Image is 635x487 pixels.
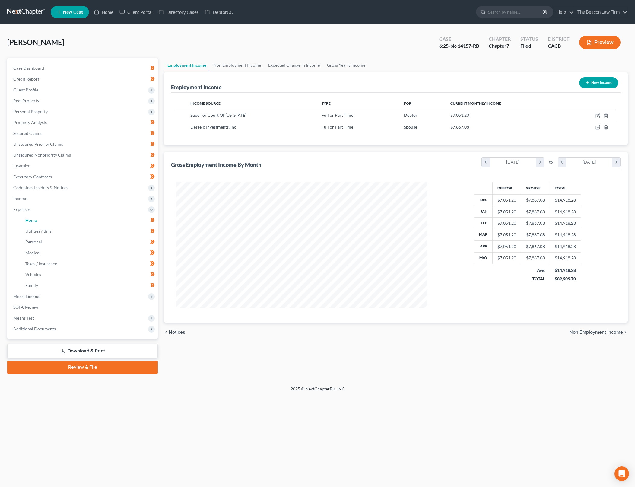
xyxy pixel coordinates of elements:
[474,252,493,264] th: May
[488,6,543,18] input: Search by name...
[8,74,158,84] a: Credit Report
[13,174,52,179] span: Executory Contracts
[550,252,581,264] td: $14,918.28
[404,124,417,129] span: Spouse
[450,101,501,106] span: Current Monthly Income
[13,120,47,125] span: Property Analysis
[146,386,490,397] div: 2025 © NextChapterBK, INC
[526,232,545,238] div: $7,867.08
[21,237,158,247] a: Personal
[520,43,538,49] div: Filed
[450,113,469,118] span: $7,051.20
[13,294,40,299] span: Miscellaneous
[526,267,545,273] div: Avg.
[550,218,581,229] td: $14,918.28
[548,43,570,49] div: CACB
[474,241,493,252] th: Apr
[13,142,63,147] span: Unsecured Priority Claims
[164,58,210,72] a: Employment Income
[569,330,623,335] span: Non Employment Income
[526,197,545,203] div: $7,867.08
[156,7,202,18] a: Directory Cases
[25,239,42,244] span: Personal
[554,7,574,18] a: Help
[404,113,418,118] span: Debtor
[25,261,57,266] span: Taxes / Insurance
[13,76,39,81] span: Credit Report
[536,158,544,167] i: chevron_right
[555,267,576,273] div: $14,918.28
[566,158,612,167] div: [DATE]
[579,77,618,88] button: New Income
[21,280,158,291] a: Family
[489,36,511,43] div: Chapter
[490,158,536,167] div: [DATE]
[13,65,44,71] span: Case Dashboard
[25,283,38,288] span: Family
[116,7,156,18] a: Client Portal
[265,58,323,72] a: Expected Change in Income
[13,185,68,190] span: Codebtors Insiders & Notices
[439,43,479,49] div: 6:25-bk-14157-RB
[521,182,550,194] th: Spouse
[506,43,509,49] span: 7
[8,302,158,313] a: SOFA Review
[21,269,158,280] a: Vehicles
[21,215,158,226] a: Home
[190,113,246,118] span: Superior Court Of [US_STATE]
[13,304,38,310] span: SOFA Review
[21,226,158,237] a: Utilities / Bills
[190,101,221,106] span: Income Source
[171,84,222,91] div: Employment Income
[623,330,628,335] i: chevron_right
[8,150,158,161] a: Unsecured Nonpriority Claims
[25,218,37,223] span: Home
[8,117,158,128] a: Property Analysis
[323,58,369,72] a: Gross Yearly Income
[526,220,545,226] div: $7,867.08
[497,243,516,250] div: $7,051.20
[550,206,581,217] td: $14,918.28
[7,38,64,46] span: [PERSON_NAME]
[25,272,41,277] span: Vehicles
[164,330,185,335] button: chevron_left Notices
[482,158,490,167] i: chevron_left
[322,101,331,106] span: Type
[550,229,581,240] td: $14,918.28
[548,36,570,43] div: District
[526,255,545,261] div: $7,867.08
[474,218,493,229] th: Feb
[13,207,30,212] span: Expenses
[474,194,493,206] th: Dec
[8,63,158,74] a: Case Dashboard
[91,7,116,18] a: Home
[526,243,545,250] div: $7,867.08
[25,228,52,234] span: Utilities / Bills
[13,196,27,201] span: Income
[526,209,545,215] div: $7,867.08
[13,131,42,136] span: Secured Claims
[13,87,38,92] span: Client Profile
[322,124,353,129] span: Full or Part Time
[614,466,629,481] div: Open Intercom Messenger
[171,161,261,168] div: Gross Employment Income By Month
[550,241,581,252] td: $14,918.28
[558,158,566,167] i: chevron_left
[13,109,48,114] span: Personal Property
[8,161,158,171] a: Lawsuits
[497,255,516,261] div: $7,051.20
[210,58,265,72] a: Non Employment Income
[497,197,516,203] div: $7,051.20
[8,171,158,182] a: Executory Contracts
[497,209,516,215] div: $7,051.20
[550,182,581,194] th: Total
[526,276,545,282] div: TOTAL
[520,36,538,43] div: Status
[63,10,83,14] span: New Case
[13,98,39,103] span: Real Property
[169,330,185,335] span: Notices
[404,101,411,106] span: For
[493,182,521,194] th: Debtor
[13,326,56,331] span: Additional Documents
[202,7,236,18] a: DebtorCC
